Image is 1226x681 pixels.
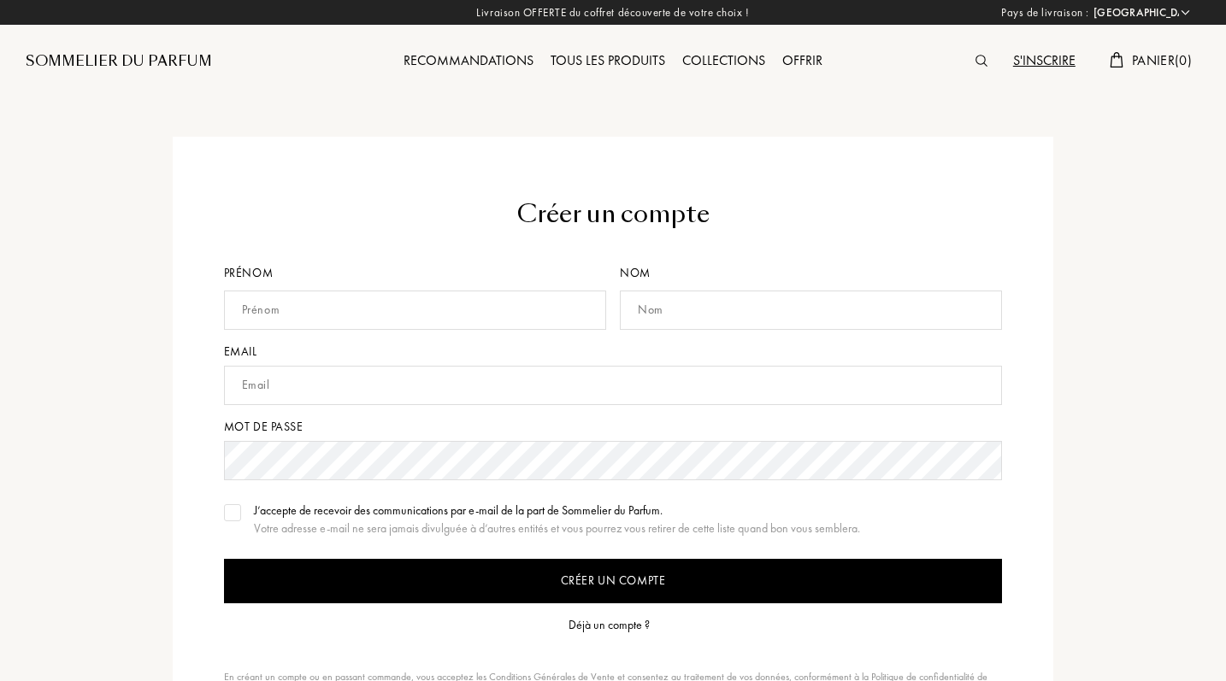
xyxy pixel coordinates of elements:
[26,51,212,72] a: Sommelier du Parfum
[620,264,1002,282] div: Nom
[224,559,1003,603] input: Créer un compte
[620,291,1002,330] input: Nom
[774,51,831,69] a: Offrir
[1132,51,1192,69] span: Panier ( 0 )
[254,520,860,537] div: Votre adresse e-mail ne sera jamais divulguée à d’autres entités et vous pourrez vous retirer de ...
[224,418,1003,436] div: Mot de passe
[774,50,831,73] div: Offrir
[254,502,860,520] div: J’accepte de recevoir des communications par e-mail de la part de Sommelier du Parfum.
[224,197,1003,232] div: Créer un compte
[975,55,987,67] img: search_icn.svg
[674,51,774,69] a: Collections
[224,366,1003,405] input: Email
[542,51,674,69] a: Tous les produits
[542,50,674,73] div: Tous les produits
[224,343,1003,361] div: Email
[569,616,650,634] div: Déjà un compte ?
[224,291,606,330] input: Prénom
[227,508,239,517] img: valide.svg
[569,616,658,634] a: Déjà un compte ?
[224,264,613,282] div: Prénom
[1001,4,1089,21] span: Pays de livraison :
[1005,51,1084,69] a: S'inscrire
[1110,52,1123,68] img: cart.svg
[395,51,542,69] a: Recommandations
[674,50,774,73] div: Collections
[395,50,542,73] div: Recommandations
[1005,50,1084,73] div: S'inscrire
